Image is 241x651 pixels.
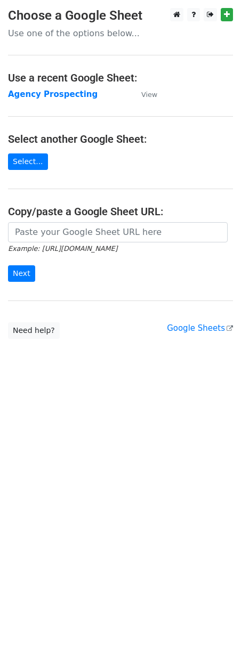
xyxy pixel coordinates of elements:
h4: Use a recent Google Sheet: [8,71,233,84]
a: Select... [8,153,48,170]
h4: Select another Google Sheet: [8,133,233,145]
small: Example: [URL][DOMAIN_NAME] [8,245,117,253]
a: Need help? [8,322,60,339]
a: Agency Prospecting [8,89,98,99]
small: View [141,91,157,99]
p: Use one of the options below... [8,28,233,39]
input: Paste your Google Sheet URL here [8,222,228,242]
h3: Choose a Google Sheet [8,8,233,23]
a: View [131,89,157,99]
a: Google Sheets [167,323,233,333]
h4: Copy/paste a Google Sheet URL: [8,205,233,218]
input: Next [8,265,35,282]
